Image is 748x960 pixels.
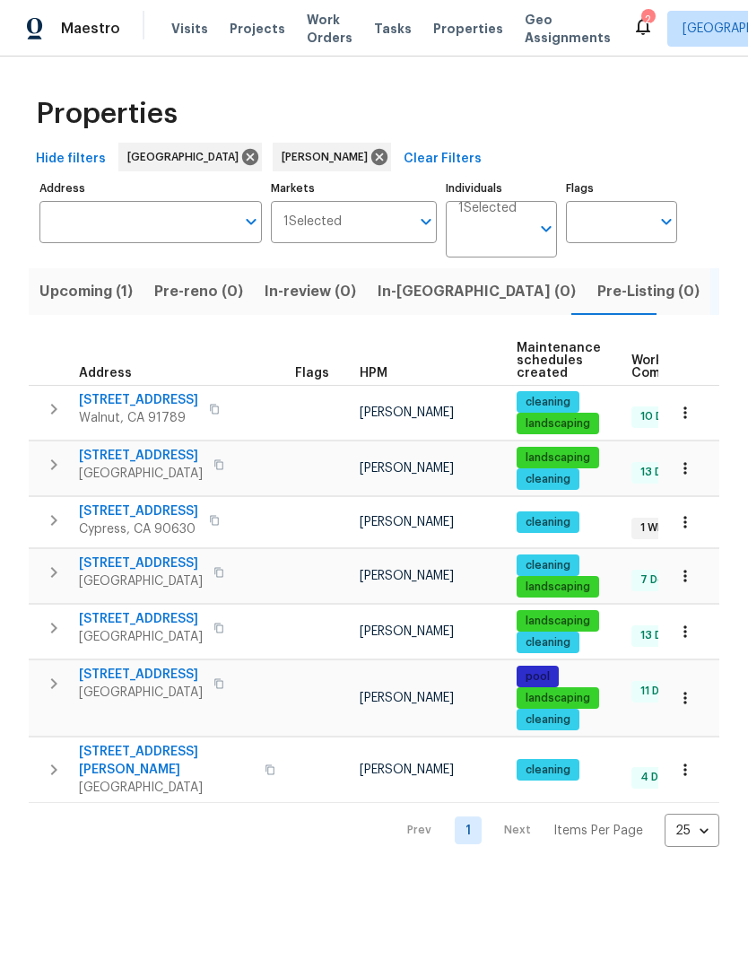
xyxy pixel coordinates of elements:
[79,409,198,427] span: Walnut, CA 91789
[455,816,482,844] a: Goto page 1
[79,666,203,684] span: [STREET_ADDRESS]
[360,764,454,776] span: [PERSON_NAME]
[665,807,719,854] div: 25
[360,570,454,582] span: [PERSON_NAME]
[525,11,611,47] span: Geo Assignments
[654,209,679,234] button: Open
[36,148,106,170] span: Hide filters
[127,148,246,166] span: [GEOGRAPHIC_DATA]
[518,614,597,629] span: landscaping
[265,279,356,304] span: In-review (0)
[79,610,203,628] span: [STREET_ADDRESS]
[518,416,597,432] span: landscaping
[79,502,198,520] span: [STREET_ADDRESS]
[566,183,677,194] label: Flags
[79,628,203,646] span: [GEOGRAPHIC_DATA]
[633,465,690,480] span: 13 Done
[641,11,654,29] div: 2
[360,625,454,638] span: [PERSON_NAME]
[518,691,597,706] span: landscaping
[458,201,517,216] span: 1 Selected
[171,20,208,38] span: Visits
[404,148,482,170] span: Clear Filters
[360,692,454,704] span: [PERSON_NAME]
[633,628,690,643] span: 13 Done
[633,684,687,699] span: 11 Done
[79,779,254,797] span: [GEOGRAPHIC_DATA]
[39,183,262,194] label: Address
[518,635,578,650] span: cleaning
[29,143,113,176] button: Hide filters
[446,183,557,194] label: Individuals
[79,465,203,483] span: [GEOGRAPHIC_DATA]
[518,669,557,685] span: pool
[518,558,578,573] span: cleaning
[61,20,120,38] span: Maestro
[518,472,578,487] span: cleaning
[553,822,643,840] p: Items Per Page
[307,11,352,47] span: Work Orders
[518,712,578,728] span: cleaning
[360,516,454,528] span: [PERSON_NAME]
[283,214,342,230] span: 1 Selected
[239,209,264,234] button: Open
[633,770,686,785] span: 4 Done
[413,209,439,234] button: Open
[154,279,243,304] span: Pre-reno (0)
[36,105,178,123] span: Properties
[79,572,203,590] span: [GEOGRAPHIC_DATA]
[79,391,198,409] span: [STREET_ADDRESS]
[633,409,691,424] span: 10 Done
[518,450,597,466] span: landscaping
[360,367,387,380] span: HPM
[360,462,454,475] span: [PERSON_NAME]
[79,447,203,465] span: [STREET_ADDRESS]
[374,22,412,35] span: Tasks
[360,406,454,419] span: [PERSON_NAME]
[79,367,132,380] span: Address
[633,520,674,536] span: 1 WIP
[79,743,254,779] span: [STREET_ADDRESS][PERSON_NAME]
[271,183,438,194] label: Markets
[597,279,700,304] span: Pre-Listing (0)
[295,367,329,380] span: Flags
[273,143,391,171] div: [PERSON_NAME]
[282,148,375,166] span: [PERSON_NAME]
[518,580,597,595] span: landscaping
[79,554,203,572] span: [STREET_ADDRESS]
[396,143,489,176] button: Clear Filters
[518,763,578,778] span: cleaning
[534,216,559,241] button: Open
[79,684,203,702] span: [GEOGRAPHIC_DATA]
[517,342,601,380] span: Maintenance schedules created
[39,279,133,304] span: Upcoming (1)
[633,572,685,588] span: 7 Done
[118,143,262,171] div: [GEOGRAPHIC_DATA]
[631,354,744,380] span: Work Order Completion
[230,20,285,38] span: Projects
[390,814,719,847] nav: Pagination Navigation
[433,20,503,38] span: Properties
[518,515,578,530] span: cleaning
[518,395,578,410] span: cleaning
[79,520,198,538] span: Cypress, CA 90630
[378,279,576,304] span: In-[GEOGRAPHIC_DATA] (0)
